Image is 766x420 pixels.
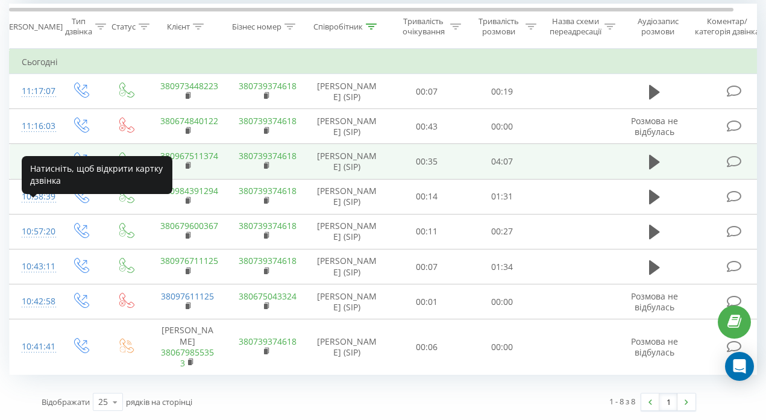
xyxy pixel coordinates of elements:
[631,336,678,358] span: Розмова не відбулась
[160,255,218,266] a: 380976711125
[160,80,218,92] a: 380973448223
[465,109,540,144] td: 00:00
[65,16,92,37] div: Тип дзвінка
[2,22,63,32] div: [PERSON_NAME]
[305,74,389,109] td: [PERSON_NAME] (SIP)
[550,16,601,37] div: Назва схеми переадресації
[609,395,635,407] div: 1 - 8 з 8
[239,255,297,266] a: 380739374618
[239,185,297,196] a: 380739374618
[465,179,540,214] td: 01:31
[692,16,762,37] div: Коментар/категорія дзвінка
[475,16,523,37] div: Тривалість розмови
[465,319,540,375] td: 00:00
[161,346,214,369] a: 380679855353
[659,393,677,410] a: 1
[465,284,540,319] td: 00:00
[389,319,465,375] td: 00:06
[160,220,218,231] a: 380679600367
[465,214,540,249] td: 00:27
[22,290,46,313] div: 10:42:58
[629,16,687,37] div: Аудіозапис розмови
[160,150,218,161] a: 380967511374
[389,144,465,179] td: 00:35
[305,144,389,179] td: [PERSON_NAME] (SIP)
[465,249,540,284] td: 01:34
[725,352,754,381] div: Open Intercom Messenger
[111,22,136,32] div: Статус
[22,220,46,243] div: 10:57:20
[98,396,108,408] div: 25
[400,16,447,37] div: Тривалість очікування
[161,290,214,302] a: 38097611125
[465,144,540,179] td: 04:07
[22,156,172,194] div: Натисніть, щоб відкрити картку дзвінка
[239,220,297,231] a: 380739374618
[389,284,465,319] td: 00:01
[389,74,465,109] td: 00:07
[22,255,46,278] div: 10:43:11
[160,185,218,196] a: 380984391294
[22,80,46,103] div: 11:17:07
[389,109,465,144] td: 00:43
[239,336,297,347] a: 380739374618
[305,214,389,249] td: [PERSON_NAME] (SIP)
[126,396,192,407] span: рядків на сторінці
[389,249,465,284] td: 00:07
[167,22,190,32] div: Клієнт
[232,22,281,32] div: Бізнес номер
[239,290,297,302] a: 380675043324
[389,214,465,249] td: 00:11
[42,396,90,407] span: Відображати
[239,115,297,127] a: 380739374618
[305,284,389,319] td: [PERSON_NAME] (SIP)
[239,80,297,92] a: 380739374618
[239,150,297,161] a: 380739374618
[305,179,389,214] td: [PERSON_NAME] (SIP)
[22,149,46,173] div: 11:05:17
[313,22,363,32] div: Співробітник
[22,114,46,138] div: 11:16:03
[631,115,678,137] span: Розмова не відбулась
[389,179,465,214] td: 00:14
[465,74,540,109] td: 00:19
[631,290,678,313] span: Розмова не відбулась
[148,319,227,375] td: [PERSON_NAME]
[160,115,218,127] a: 380674840122
[305,249,389,284] td: [PERSON_NAME] (SIP)
[305,109,389,144] td: [PERSON_NAME] (SIP)
[305,319,389,375] td: [PERSON_NAME] (SIP)
[22,335,46,359] div: 10:41:41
